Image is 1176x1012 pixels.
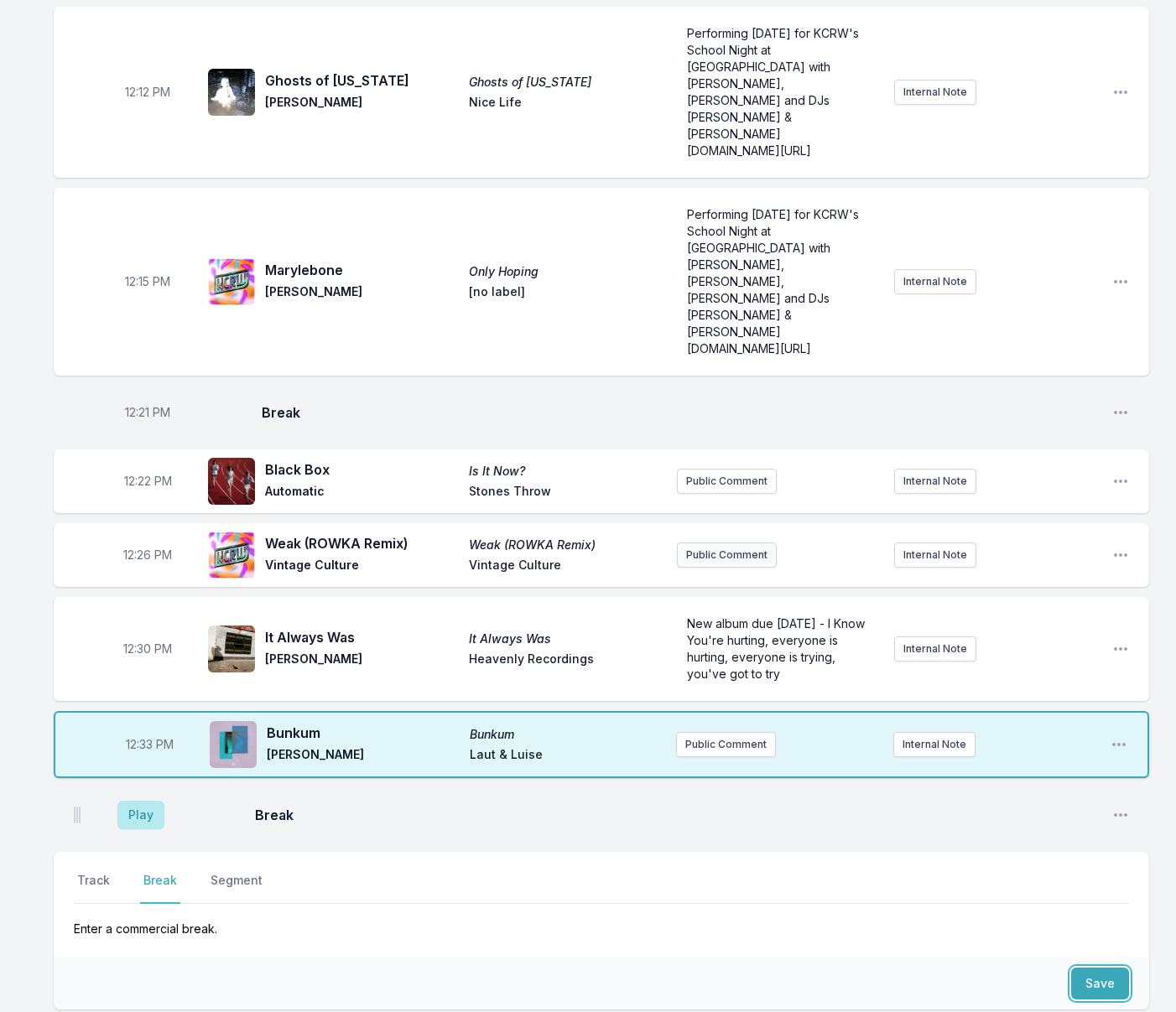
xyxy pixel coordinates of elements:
[893,732,976,757] button: Internal Note
[470,746,663,766] span: Laut & Luise
[126,736,174,753] span: Timestamp
[265,627,459,647] span: It Always Was
[207,872,266,904] button: Segment
[267,723,460,743] span: Bunkum
[894,469,976,494] button: Internal Note
[267,746,460,766] span: [PERSON_NAME]
[125,84,170,101] span: Timestamp
[124,473,172,490] span: Timestamp
[74,904,1129,937] p: Enter a commercial break.
[255,805,1099,825] span: Break
[894,636,976,662] button: Internal Note
[894,542,976,568] button: Internal Note
[208,258,255,305] img: Only Hoping
[265,459,459,480] span: Black Box
[469,651,663,671] span: Heavenly Recordings
[469,557,663,577] span: Vintage Culture
[1112,547,1129,563] button: Open playlist item options
[262,402,1099,423] span: Break
[687,26,862,158] span: Performing [DATE] for KCRW's School Night at [GEOGRAPHIC_DATA] with [PERSON_NAME], [PERSON_NAME] ...
[265,557,459,577] span: Vintage Culture
[74,807,81,823] img: Drag Handle
[469,94,663,114] span: Nice Life
[1112,404,1129,421] button: Open playlist item options
[74,872,113,904] button: Track
[265,70,459,91] span: Ghosts of [US_STATE]
[1112,807,1129,823] button: Open playlist item options
[469,537,663,553] span: Weak (ROWKA Remix)
[687,616,868,681] span: New album due [DATE] - I Know You're hurting, everyone is hurting, everyone is trying, you've got...
[469,263,663,280] span: Only Hoping
[687,207,862,355] span: Performing [DATE] for KCRW's School Night at [GEOGRAPHIC_DATA] with [PERSON_NAME], [PERSON_NAME],...
[469,463,663,480] span: Is It Now?
[469,283,663,304] span: [no label]
[469,631,663,647] span: It Always Was
[140,872,180,904] button: Break
[125,404,170,421] span: Timestamp
[265,483,459,503] span: Automatic
[208,69,255,116] img: Ghosts of Tennessee
[265,651,459,671] span: [PERSON_NAME]
[1112,473,1129,490] button: Open playlist item options
[894,80,976,105] button: Internal Note
[117,801,164,829] button: Play
[208,625,255,672] img: It Always Was
[1071,968,1129,999] button: Save
[1111,736,1127,753] button: Open playlist item options
[210,721,257,768] img: Bunkum
[123,547,172,563] span: Timestamp
[469,74,663,91] span: Ghosts of [US_STATE]
[894,269,976,294] button: Internal Note
[123,641,172,657] span: Timestamp
[265,283,459,304] span: [PERSON_NAME]
[208,532,255,579] img: Weak (ROWKA Remix)
[677,542,777,568] button: Public Comment
[1112,641,1129,657] button: Open playlist item options
[265,533,459,553] span: Weak (ROWKA Remix)
[125,273,170,290] span: Timestamp
[208,458,255,505] img: Is It Now?
[677,469,777,494] button: Public Comment
[1112,84,1129,101] button: Open playlist item options
[470,726,663,743] span: Bunkum
[265,94,459,114] span: [PERSON_NAME]
[676,732,776,757] button: Public Comment
[469,483,663,503] span: Stones Throw
[265,260,459,280] span: Marylebone
[1112,273,1129,290] button: Open playlist item options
